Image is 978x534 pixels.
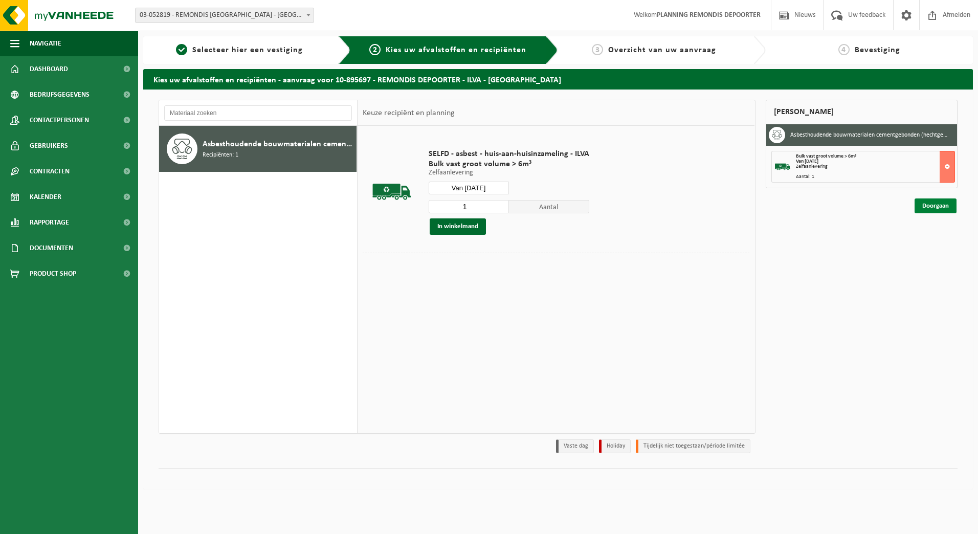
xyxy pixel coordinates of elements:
strong: PLANNING REMONDIS DEPOORTER [657,11,761,19]
span: Kalender [30,184,61,210]
h3: Asbesthoudende bouwmaterialen cementgebonden (hechtgebonden) [790,127,950,143]
span: 2 [369,44,381,55]
span: Bulk vast groot volume > 6m³ [429,159,589,169]
span: Bevestiging [855,46,900,54]
li: Tijdelijk niet toegestaan/période limitée [636,439,750,453]
h2: Kies uw afvalstoffen en recipiënten - aanvraag voor 10-895697 - REMONDIS DEPOORTER - ILVA - [GEOG... [143,69,973,89]
input: Selecteer datum [429,182,509,194]
span: Overzicht van uw aanvraag [608,46,716,54]
span: 3 [592,44,603,55]
div: Keuze recipiënt en planning [358,100,460,126]
a: 1Selecteer hier een vestiging [148,44,330,56]
li: Vaste dag [556,439,594,453]
a: Doorgaan [915,198,957,213]
span: Rapportage [30,210,69,235]
li: Holiday [599,439,631,453]
span: Recipiënten: 1 [203,150,238,160]
span: 03-052819 - REMONDIS WEST-VLAANDEREN - OOSTENDE [136,8,314,23]
span: Contactpersonen [30,107,89,133]
span: Product Shop [30,261,76,286]
span: Bulk vast groot volume > 6m³ [796,153,856,159]
p: Zelfaanlevering [429,169,589,176]
input: Materiaal zoeken [164,105,352,121]
span: Bedrijfsgegevens [30,82,90,107]
div: [PERSON_NAME] [766,100,958,124]
div: Zelfaanlevering [796,164,955,169]
span: Asbesthoudende bouwmaterialen cementgebonden (hechtgebonden) [203,138,354,150]
span: Navigatie [30,31,61,56]
strong: Van [DATE] [796,159,818,164]
button: Asbesthoudende bouwmaterialen cementgebonden (hechtgebonden) Recipiënten: 1 [159,126,357,172]
span: 4 [838,44,850,55]
span: Dashboard [30,56,68,82]
span: Kies uw afvalstoffen en recipiënten [386,46,526,54]
span: Documenten [30,235,73,261]
button: In winkelmand [430,218,486,235]
span: Aantal [509,200,589,213]
span: Gebruikers [30,133,68,159]
span: 03-052819 - REMONDIS WEST-VLAANDEREN - OOSTENDE [135,8,314,23]
div: Aantal: 1 [796,174,955,180]
span: 1 [176,44,187,55]
span: Contracten [30,159,70,184]
span: SELFD - asbest - huis-aan-huisinzameling - ILVA [429,149,589,159]
span: Selecteer hier een vestiging [192,46,303,54]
